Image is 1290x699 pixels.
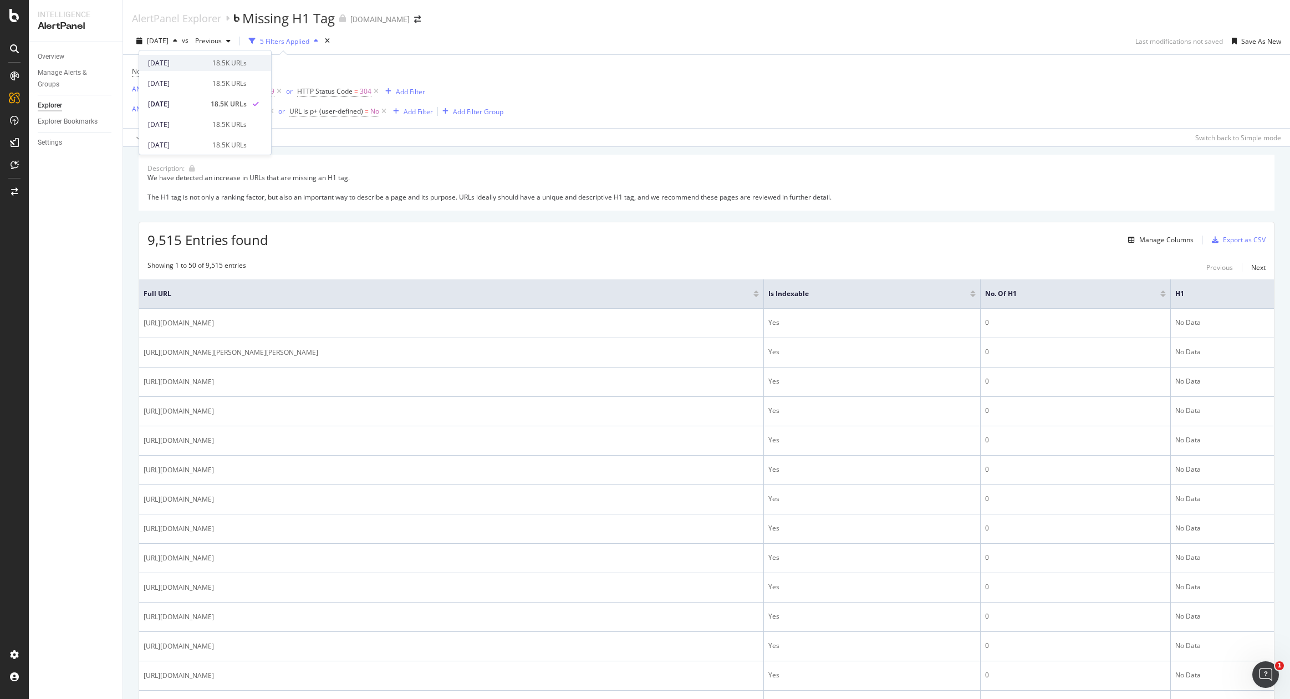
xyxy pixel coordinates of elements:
[260,37,309,46] div: 5 Filters Applied
[144,553,214,564] span: [URL][DOMAIN_NAME]
[147,261,246,274] div: Showing 1 to 50 of 9,515 entries
[148,99,204,109] div: [DATE]
[144,347,318,358] span: [URL][DOMAIN_NAME][PERSON_NAME][PERSON_NAME]
[389,105,433,118] button: Add Filter
[768,318,976,328] div: Yes
[38,100,62,111] div: Explorer
[38,137,115,149] a: Settings
[985,641,1166,651] div: 0
[370,104,379,119] span: No
[144,376,214,387] span: [URL][DOMAIN_NAME]
[132,104,146,114] button: AND
[1175,465,1269,474] div: No Data
[1251,261,1266,274] button: Next
[38,100,115,111] a: Explorer
[147,231,268,249] span: 9,515 Entries found
[768,376,976,386] div: Yes
[768,494,976,504] div: Yes
[768,670,976,680] div: Yes
[1223,235,1266,244] div: Export as CSV
[212,120,247,130] div: 18.5K URLs
[985,523,1166,533] div: 0
[38,116,98,127] div: Explorer Bookmarks
[323,35,332,47] div: times
[144,641,214,652] span: [URL][DOMAIN_NAME]
[768,641,976,651] div: Yes
[1175,553,1269,563] div: No Data
[148,120,206,130] div: [DATE]
[768,289,954,299] span: Is Indexable
[147,173,1266,201] div: We have detected an increase in URLs that are missing an H1 tag. The H1 tag is not only a ranking...
[985,289,1144,299] span: No. of H1
[38,51,115,63] a: Overview
[1175,611,1269,621] div: No Data
[985,318,1166,328] div: 0
[1124,233,1194,247] button: Manage Columns
[768,406,976,416] div: Yes
[1227,32,1281,50] button: Save As New
[1135,37,1223,46] div: Last modifications not saved
[289,106,363,116] span: URL is p+ (user-defined)
[1175,523,1269,533] div: No Data
[1175,318,1269,328] div: No Data
[1207,231,1266,249] button: Export as CSV
[191,32,235,50] button: Previous
[768,553,976,563] div: Yes
[1175,641,1269,651] div: No Data
[1275,661,1284,670] span: 1
[985,611,1166,621] div: 0
[144,318,214,329] span: [URL][DOMAIN_NAME]
[212,140,247,150] div: 18.5K URLs
[144,289,737,299] span: Full URL
[985,553,1166,563] div: 0
[148,79,206,89] div: [DATE]
[147,36,169,45] span: 2025 Sep. 19th
[38,116,115,127] a: Explorer Bookmarks
[144,670,214,681] span: [URL][DOMAIN_NAME]
[404,107,433,116] div: Add Filter
[985,406,1166,416] div: 0
[144,435,214,446] span: [URL][DOMAIN_NAME]
[212,58,247,68] div: 18.5K URLs
[144,465,214,476] span: [URL][DOMAIN_NAME]
[212,79,247,89] div: 18.5K URLs
[1175,435,1269,445] div: No Data
[38,137,62,149] div: Settings
[768,611,976,621] div: Yes
[132,67,161,76] span: No. of H1
[985,376,1166,386] div: 0
[1139,235,1194,244] div: Manage Columns
[1175,494,1269,504] div: No Data
[414,16,421,23] div: arrow-right-arrow-left
[768,435,976,445] div: Yes
[244,32,323,50] button: 5 Filters Applied
[297,86,353,96] span: HTTP Status Code
[211,99,247,109] div: 18.5K URLs
[1175,289,1253,299] span: H1
[365,106,369,116] span: =
[38,67,104,90] div: Manage Alerts & Groups
[381,85,425,98] button: Add Filter
[191,36,222,45] span: Previous
[278,106,285,116] div: or
[148,58,206,68] div: [DATE]
[286,86,293,96] button: or
[1206,263,1233,272] div: Previous
[132,84,146,94] div: AND
[144,406,214,417] span: [URL][DOMAIN_NAME]
[1175,347,1269,357] div: No Data
[38,67,115,90] a: Manage Alerts & Groups
[38,9,114,20] div: Intelligence
[132,12,221,24] a: AlertPanel Explorer
[182,35,191,45] span: vs
[360,84,371,99] span: 304
[985,670,1166,680] div: 0
[38,20,114,33] div: AlertPanel
[453,107,503,116] div: Add Filter Group
[144,611,214,623] span: [URL][DOMAIN_NAME]
[1195,133,1281,142] div: Switch back to Simple mode
[144,582,214,593] span: [URL][DOMAIN_NAME]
